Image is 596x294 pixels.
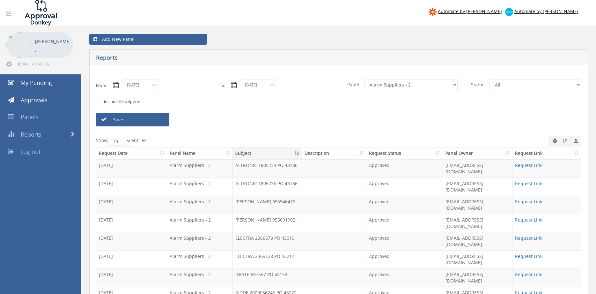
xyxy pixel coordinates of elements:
[366,196,443,214] td: Approved
[443,177,512,196] td: [EMAIL_ADDRESS][DOMAIN_NAME]
[233,177,302,196] td: ALTRONIC 1805236 PO 43186
[366,214,443,232] td: Approved
[515,253,542,259] a: Request Link
[443,214,512,232] td: [EMAIL_ADDRESS][DOMAIN_NAME]
[366,177,443,196] td: Approved
[467,79,489,90] span: Status:
[443,196,512,214] td: [EMAIL_ADDRESS][DOMAIN_NAME]
[366,250,443,268] td: Approved
[443,268,512,287] td: [EMAIL_ADDRESS][DOMAIN_NAME]
[233,268,302,287] td: INCITE 697557 PO 43153
[167,214,233,232] td: Alarm Suppliers - 2
[366,232,443,250] td: Approved
[343,79,364,90] span: Panel:
[366,268,443,287] td: Approved
[220,82,225,88] label: To:
[429,8,437,16] img: zapier-logomark.png
[96,177,167,196] td: [DATE]
[96,196,167,214] td: [DATE]
[21,113,39,121] span: Panels
[443,232,512,250] td: [EMAIL_ADDRESS][DOMAIN_NAME]
[96,82,107,88] label: From:
[167,250,233,268] td: Alarm Suppliers - 2
[96,136,146,146] label: Show entries
[21,96,48,104] span: Approvals
[512,147,581,159] th: Request Link: activate to sort column ascending
[167,177,233,196] td: Alarm Suppliers - 2
[366,147,443,159] th: Request Status: activate to sort column ascending
[96,268,167,287] td: [DATE]
[89,34,207,45] a: Add New Panel
[167,268,233,287] td: Alarm Suppliers - 2
[515,235,542,241] a: Request Link
[167,232,233,250] td: Alarm Suppliers - 2
[505,8,513,16] img: xero-logo.png
[167,196,233,214] td: Alarm Suppliers - 2
[107,136,131,146] select: Showentries
[515,180,542,186] a: Request Link
[443,250,512,268] td: [EMAIL_ADDRESS][DOMAIN_NAME]
[515,271,542,277] a: Request Link
[96,214,167,232] td: [DATE]
[233,232,302,250] td: ELECTRA 2366678 PO 43010
[21,131,41,138] span: Reports
[514,8,578,14] span: Automate by [PERSON_NAME]
[233,214,302,232] td: [PERSON_NAME] 955691002 PO 42318
[96,113,169,126] a: Save
[443,147,512,159] th: Panel Owner: activate to sort column ascending
[233,159,302,177] td: ALTRONIC 1805234 PO 43186
[233,147,302,159] th: Subject: activate to sort column descending
[443,159,512,177] td: [EMAIL_ADDRESS][DOMAIN_NAME]
[167,159,233,177] td: Alarm Suppliers - 2
[20,148,40,155] span: Log out
[515,162,542,168] a: Request Link
[366,159,443,177] td: Approved
[438,8,502,14] span: Automate by [PERSON_NAME]
[96,250,167,268] td: [DATE]
[96,147,167,159] th: Request Date: activate to sort column ascending
[18,61,72,66] span: [EMAIL_ADDRESS][DOMAIN_NAME]
[167,147,233,159] th: Panel Name: activate to sort column ascending
[20,79,52,87] span: My Pending
[233,196,302,214] td: [PERSON_NAME] 955546476 PO 42875
[96,159,167,177] td: [DATE]
[35,37,70,53] p: [PERSON_NAME]
[96,55,437,63] h5: Reports
[515,199,542,205] a: Request Link
[233,250,302,268] td: ELECTRA 2369128 PO 43217
[302,147,366,159] th: Description: activate to sort column ascending
[515,217,542,223] a: Request Link
[96,232,167,250] td: [DATE]
[102,99,140,105] label: include Description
